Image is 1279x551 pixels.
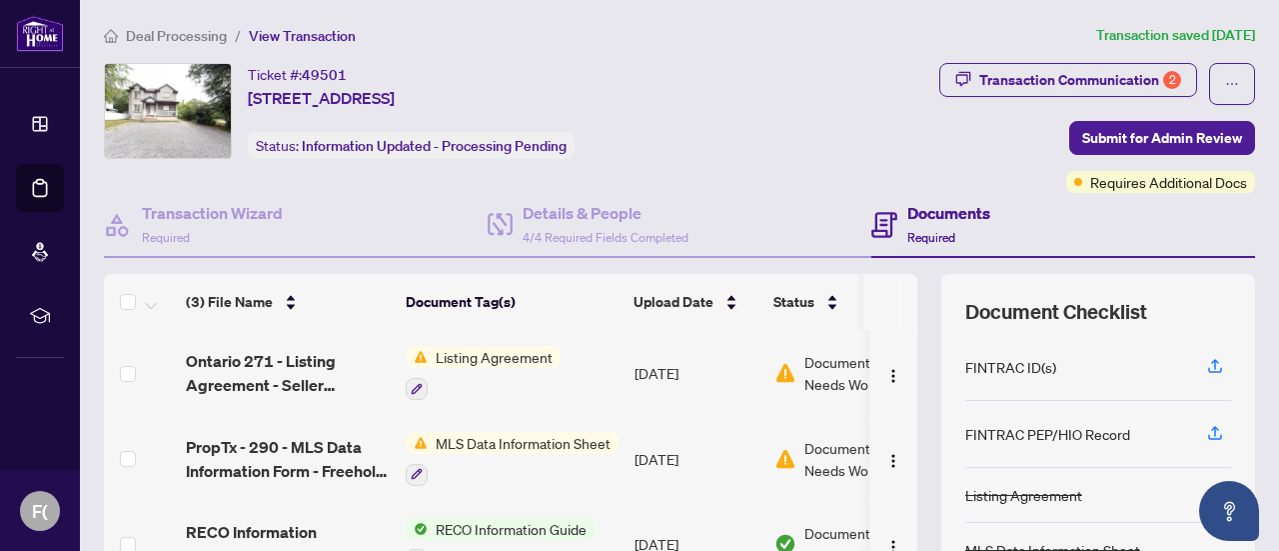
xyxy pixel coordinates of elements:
[939,63,1197,97] button: Transaction Communication2
[428,518,595,540] span: RECO Information Guide
[1199,481,1259,541] button: Open asap
[773,291,814,313] span: Status
[907,230,955,245] span: Required
[398,274,626,330] th: Document Tag(s)
[523,230,688,245] span: 4/4 Required Fields Completed
[186,291,273,313] span: (3) File Name
[105,64,231,158] img: IMG-X12354682_1.jpg
[965,423,1130,445] div: FINTRAC PEP/HIO Record
[126,27,227,45] span: Deal Processing
[965,356,1056,378] div: FINTRAC ID(s)
[142,201,283,225] h4: Transaction Wizard
[104,29,118,43] span: home
[178,274,398,330] th: (3) File Name
[885,453,901,469] img: Logo
[523,201,688,225] h4: Details & People
[16,15,64,52] img: logo
[406,432,428,454] img: Status Icon
[406,346,428,368] img: Status Icon
[32,497,48,525] span: F(
[634,291,713,313] span: Upload Date
[1090,171,1247,193] span: Requires Additional Docs
[774,362,796,384] img: Document Status
[627,416,766,502] td: [DATE]
[249,27,356,45] span: View Transaction
[302,66,347,84] span: 49501
[1163,71,1181,89] div: 2
[626,274,765,330] th: Upload Date
[428,346,561,368] span: Listing Agreement
[877,443,909,475] button: Logo
[965,298,1147,326] span: Document Checklist
[774,448,796,470] img: Document Status
[142,230,190,245] span: Required
[235,24,241,47] li: /
[979,64,1181,96] div: Transaction Communication
[804,351,908,395] span: Document Needs Work
[627,330,766,416] td: [DATE]
[885,368,901,384] img: Logo
[907,201,990,225] h4: Documents
[186,435,390,483] span: PropTx - 290 - MLS Data Information Form - Freehold - Sale.pdf
[302,137,567,155] span: Information Updated - Processing Pending
[248,86,395,110] span: [STREET_ADDRESS]
[406,346,561,400] button: Status IconListing Agreement
[804,437,908,481] span: Document Needs Work
[1069,121,1255,155] button: Submit for Admin Review
[1082,122,1242,154] span: Submit for Admin Review
[1096,24,1255,47] article: Transaction saved [DATE]
[406,518,428,540] img: Status Icon
[877,357,909,389] button: Logo
[765,274,935,330] th: Status
[248,63,347,86] div: Ticket #:
[1225,77,1239,91] span: ellipsis
[406,432,619,486] button: Status IconMLS Data Information Sheet
[965,484,1082,506] div: Listing Agreement
[428,432,619,454] span: MLS Data Information Sheet
[186,349,390,397] span: Ontario 271 - Listing Agreement - Seller Designated Representation Agreement - Authority to Offer...
[248,132,575,159] div: Status:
